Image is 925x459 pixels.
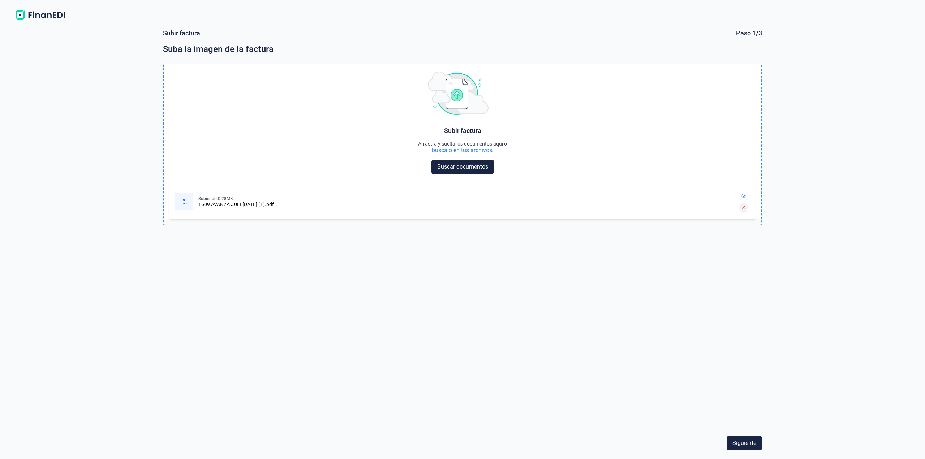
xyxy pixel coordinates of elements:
div: búscalo en tus archivos. [418,147,507,154]
div: búscalo en tus archivos. [432,147,494,154]
div: Suba la imagen de la factura [163,43,762,55]
button: Siguiente [727,436,762,450]
div: Subiendo: 0.28MB [198,196,274,202]
span: Siguiente [732,439,756,447]
button: Buscar documentos [431,160,494,174]
div: T609 AVANZA JULI [DATE] (1).pdf [198,202,274,207]
img: Logo de aplicación [12,9,69,22]
div: Arrastra y suelta los documentos aquí o [418,141,507,147]
div: Subir factura [444,126,481,135]
span: Buscar documentos [437,163,488,171]
div: Paso 1/3 [736,29,762,38]
img: upload img [428,72,489,115]
div: Subir factura [163,29,200,38]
